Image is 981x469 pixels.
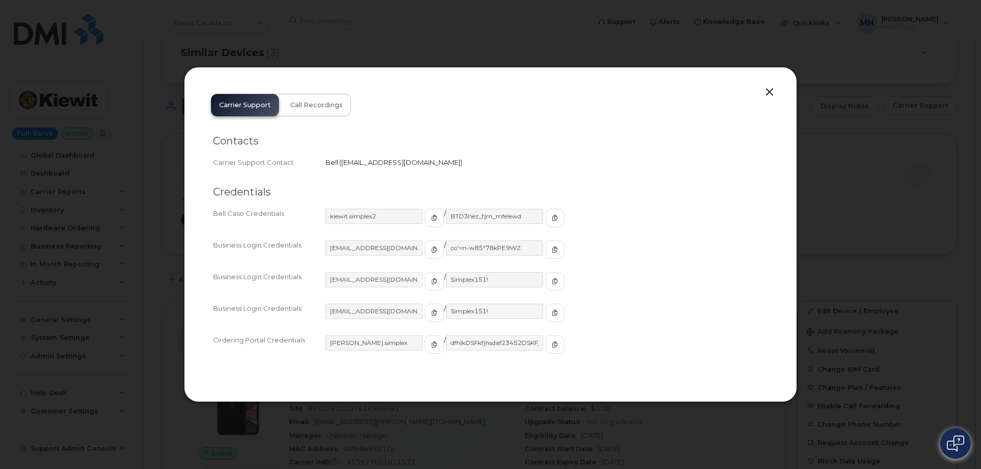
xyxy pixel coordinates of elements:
span: Call Recordings [290,101,343,109]
div: / [325,209,768,236]
div: / [325,240,768,268]
div: / [325,272,768,300]
span: [EMAIL_ADDRESS][DOMAIN_NAME] [341,158,460,166]
div: / [325,335,768,363]
div: Business Login Credentials [213,272,325,300]
button: copy to clipboard [425,335,444,354]
button: copy to clipboard [425,304,444,322]
button: copy to clipboard [545,272,565,290]
button: copy to clipboard [545,240,565,259]
button: copy to clipboard [425,209,444,227]
h2: Contacts [213,135,768,147]
button: copy to clipboard [425,272,444,290]
div: Ordering Portal Credentials [213,335,325,363]
button: copy to clipboard [425,240,444,259]
div: Bell Caso Credentials [213,209,325,236]
span: Bell [325,158,338,166]
div: Carrier Support Contact [213,158,325,167]
img: Open chat [947,435,964,452]
h2: Credentials [213,186,768,199]
div: Business Login Credentials [213,304,325,331]
button: copy to clipboard [545,304,565,322]
div: Business Login Credentials [213,240,325,268]
div: / [325,304,768,331]
button: copy to clipboard [545,209,565,227]
button: copy to clipboard [545,335,565,354]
